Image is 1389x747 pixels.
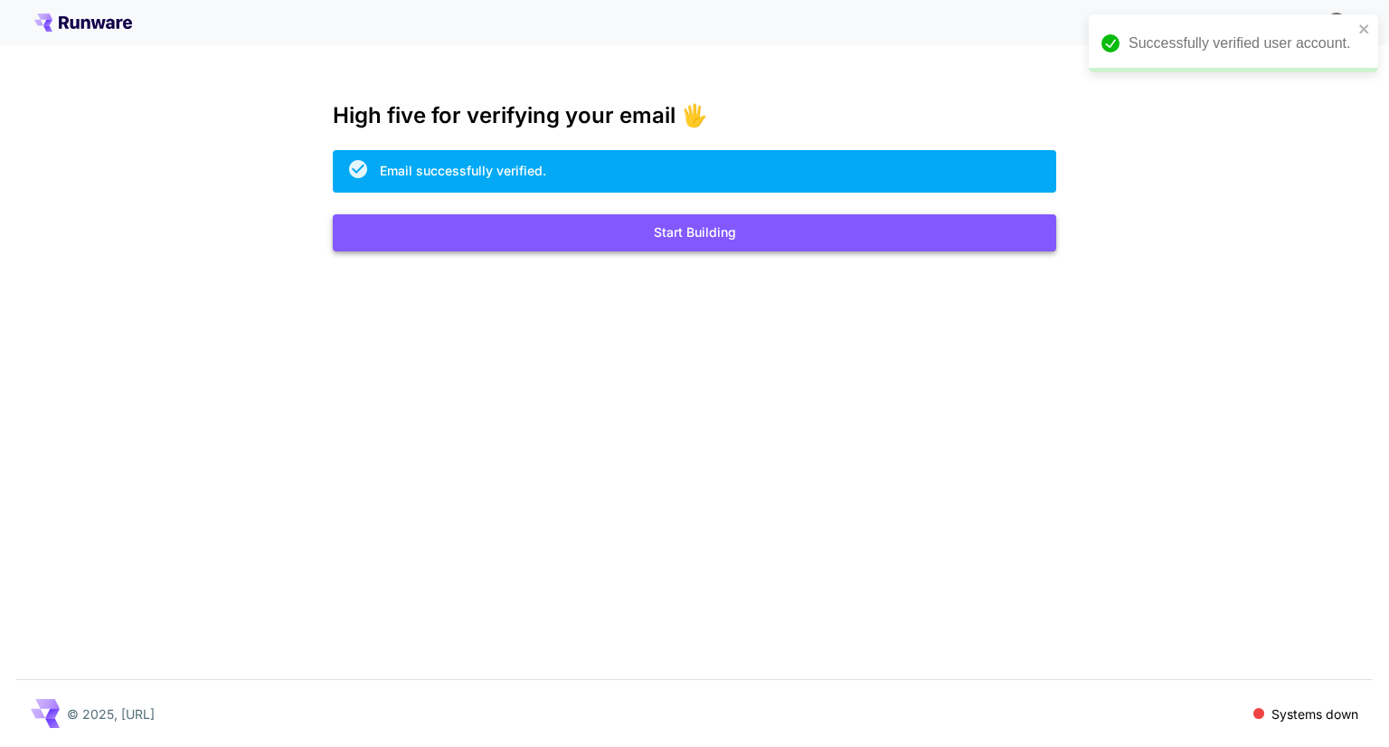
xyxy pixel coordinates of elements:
button: close [1358,22,1371,36]
h3: High five for verifying your email 🖐️ [333,103,1056,128]
p: © 2025, [URL] [67,704,155,723]
button: In order to qualify for free credit, you need to sign up with a business email address and click ... [1318,4,1355,40]
div: Successfully verified user account. [1129,33,1353,54]
button: Start Building [333,214,1056,251]
p: Systems down [1271,704,1358,723]
div: Email successfully verified. [380,161,546,180]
